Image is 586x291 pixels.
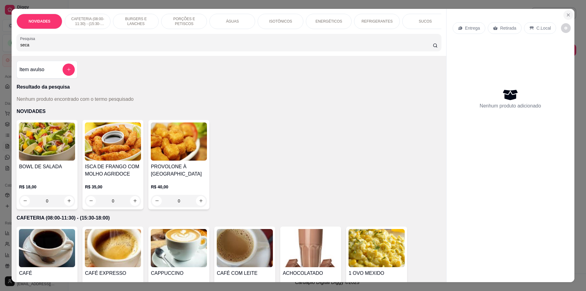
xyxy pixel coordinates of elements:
p: Resultado da pesquisa [16,83,441,91]
p: R$ 35,00 [85,184,141,190]
h4: PROVOLONE À [GEOGRAPHIC_DATA] [151,163,207,178]
button: add-separate-item [63,64,75,76]
img: product-image [217,229,273,267]
h4: CAFÉ COM LEITE [217,270,273,277]
button: decrease-product-quantity [152,196,162,206]
img: product-image [151,122,207,161]
p: ISOTÔNICOS [269,19,292,24]
p: Nenhum produto adicionado [480,102,541,110]
img: product-image [19,122,75,161]
h4: Item avulso [19,66,44,73]
h4: ACHOCOLATADO [283,270,339,277]
p: ÁGUAS [226,19,239,24]
p: C.Local [537,25,551,31]
p: NOVIDADES [16,108,441,115]
p: ENERGÉTICOS [316,19,342,24]
img: product-image [283,229,339,267]
h4: 1 OVO MEXIDO [349,270,405,277]
img: product-image [151,229,207,267]
button: increase-product-quantity [196,196,206,206]
p: Retirada [500,25,516,31]
h4: ISCA DE FRANGO COM MOLHO AGRIDOCE [85,163,141,178]
button: decrease-product-quantity [561,23,571,33]
button: decrease-product-quantity [20,196,30,206]
p: R$ 40,00 [151,184,207,190]
p: CAFETERIA (08:00-11:30) - (15:30-18:00) [16,214,441,222]
input: Pesquisa [20,42,432,48]
button: increase-product-quantity [64,196,74,206]
p: Entrega [465,25,480,31]
p: REFRIGERANTES [361,19,392,24]
img: product-image [85,122,141,161]
label: Pesquisa [20,36,37,41]
p: CAFETERIA (08:00-11:30) - (15:30-18:00) [70,16,105,26]
h4: CAFÉ EXPRESSO [85,270,141,277]
p: Nenhum produto encontrado com o termo pesquisado [16,96,133,103]
p: NOVIDADES [29,19,50,24]
img: product-image [349,229,405,267]
p: R$ 18,00 [19,184,75,190]
h4: CAFÉ [19,270,75,277]
h4: BOWL DE SALADA [19,163,75,170]
button: Close [563,10,573,20]
button: decrease-product-quantity [86,196,96,206]
img: product-image [85,229,141,267]
img: product-image [19,229,75,267]
button: increase-product-quantity [130,196,140,206]
p: SUCOS [419,19,432,24]
h4: CAPPUCCINO [151,270,207,277]
p: PORÇÕES E PETISCOS [166,16,202,26]
p: BURGERS E LANCHES [118,16,154,26]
